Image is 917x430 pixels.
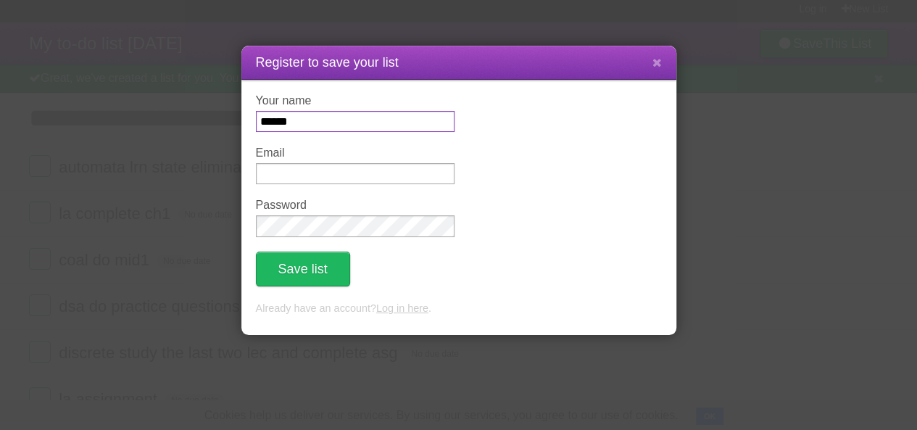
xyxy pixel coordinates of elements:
[256,301,662,317] p: Already have an account? .
[256,94,455,107] label: Your name
[256,199,455,212] label: Password
[256,53,662,73] h1: Register to save your list
[256,146,455,160] label: Email
[376,302,428,314] a: Log in here
[256,252,350,286] button: Save list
